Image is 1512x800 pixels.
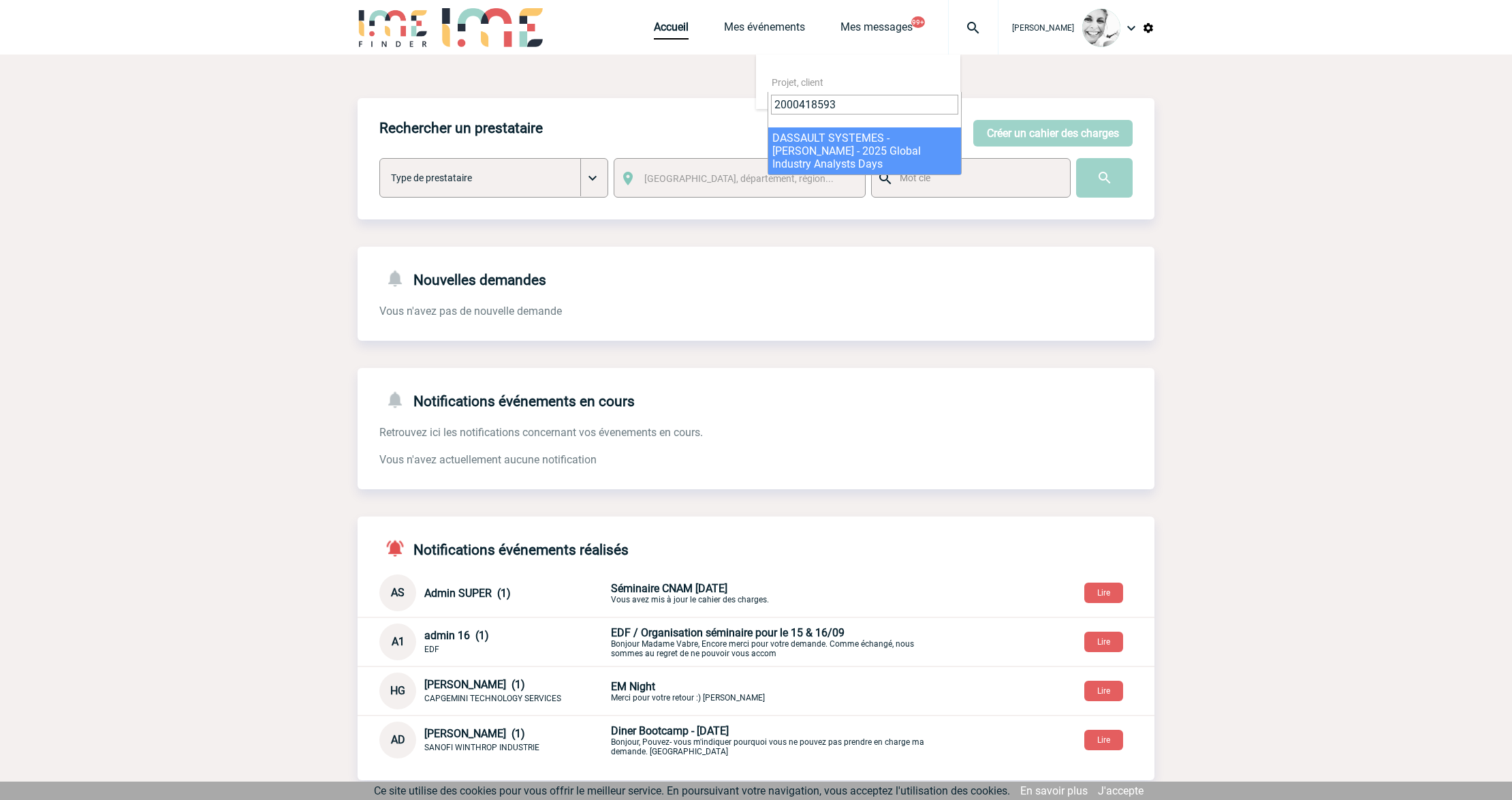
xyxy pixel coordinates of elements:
[385,390,413,410] img: notifications-24-px-g.png
[1073,683,1134,696] a: Lire
[611,724,931,756] p: Bonjour, Pouvez- vous m'indiquer pourquoi vous ne pouvez pas prendre en charge ma demande. [GEOGR...
[611,724,729,737] span: Diner Bootcamp - [DATE]
[390,684,405,697] span: HG
[611,582,727,595] span: Séminaire CNAM [DATE]
[379,733,931,745] a: AD [PERSON_NAME] (1) SANOFI WINTHROP INDUSTRIE Diner Bootcamp - [DATE]Bonjour, Pouvez- vous m'ind...
[379,390,635,410] h4: Notifications événements en cours
[1073,733,1134,745] a: Lire
[424,727,525,740] span: [PERSON_NAME] (1)
[379,426,703,439] span: Retrouvez ici les notifications concernant vos évenements en cours.
[1084,681,1123,701] button: Lire
[379,624,1154,660] div: Conversation privée : Client - Agence
[611,680,931,703] p: Merci pour votre retour :) [PERSON_NAME]
[1073,634,1134,647] a: Lire
[424,629,489,642] span: admin 16 (1)
[611,582,931,604] p: Vous avez mis à jour le cahier des charges.
[768,127,961,174] li: DASSAULT SYSTEMES - [PERSON_NAME] - 2025 Global Industry Analysts Days
[896,169,1058,187] input: Mot clé
[911,16,925,28] button: 99+
[611,626,845,639] span: EDF / Organisation séminaire pour le 15 & 16/09
[1082,9,1120,47] img: 103013-0.jpeg
[424,645,439,654] span: EDF
[379,268,546,288] h4: Nouvelles demandes
[1084,730,1123,750] button: Lire
[424,678,525,691] span: [PERSON_NAME] (1)
[379,585,931,598] a: AS Admin SUPER (1) Séminaire CNAM [DATE]Vous avez mis à jour le cahier des charges.
[1084,632,1123,652] button: Lire
[379,538,629,558] h4: Notifications événements réalisés
[379,120,543,136] h4: Rechercher un prestataire
[379,305,562,318] span: Vous n'avez pas de nouvelle demande
[1098,784,1144,797] a: J'accepte
[1076,158,1133,198] input: Submit
[424,694,561,703] span: CAPGEMINI TECHNOLOGY SERVICES
[424,587,511,600] span: Admin SUPER (1)
[379,574,1154,611] div: Conversation privée : Client - Agence
[644,173,834,184] span: [GEOGRAPHIC_DATA], département, région...
[379,722,1154,758] div: Conversation privée : Client - Agence
[1073,585,1134,598] a: Lire
[392,635,405,648] span: A1
[391,586,405,599] span: AS
[374,784,1010,797] span: Ce site utilise des cookies pour vous offrir le meilleur service. En poursuivant votre navigation...
[385,268,413,288] img: notifications-24-px-g.png
[379,683,931,696] a: HG [PERSON_NAME] (1) CAPGEMINI TECHNOLOGY SERVICES EM NightMerci pour votre retour :) [PERSON_NAME]
[1020,784,1088,797] a: En savoir plus
[379,634,931,647] a: A1 admin 16 (1) EDF EDF / Organisation séminaire pour le 15 & 16/09Bonjour Madame Vabre, Encore m...
[654,20,689,40] a: Accueil
[724,20,805,40] a: Mes événements
[772,77,823,88] span: Projet, client
[391,733,405,746] span: AD
[611,680,655,693] span: EM Night
[358,8,428,47] img: IME-Finder
[840,20,913,40] a: Mes messages
[611,626,931,658] p: Bonjour Madame Vabre, Encore merci pour votre demande. Comme échangé, nous sommes au regret de ne...
[385,538,413,558] img: notifications-active-24-px-r.png
[379,453,597,466] span: Vous n'avez actuellement aucune notification
[1084,583,1123,603] button: Lire
[379,673,1154,709] div: Conversation privée : Client - Agence
[424,743,539,752] span: SANOFI WINTHROP INDUSTRIE
[1012,23,1074,33] span: [PERSON_NAME]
